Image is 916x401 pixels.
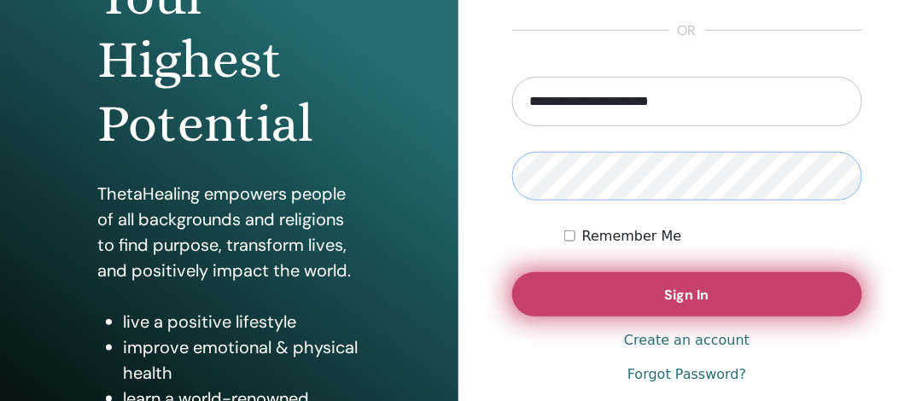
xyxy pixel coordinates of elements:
[512,272,863,317] button: Sign In
[624,330,750,351] a: Create an account
[669,20,705,41] span: or
[665,286,709,304] span: Sign In
[123,334,360,386] li: improve emotional & physical health
[123,309,360,334] li: live a positive lifestyle
[564,226,862,247] div: Keep me authenticated indefinitely or until I manually logout
[627,364,746,385] a: Forgot Password?
[97,181,360,283] p: ThetaHealing empowers people of all backgrounds and religions to find purpose, transform lives, a...
[582,226,682,247] label: Remember Me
